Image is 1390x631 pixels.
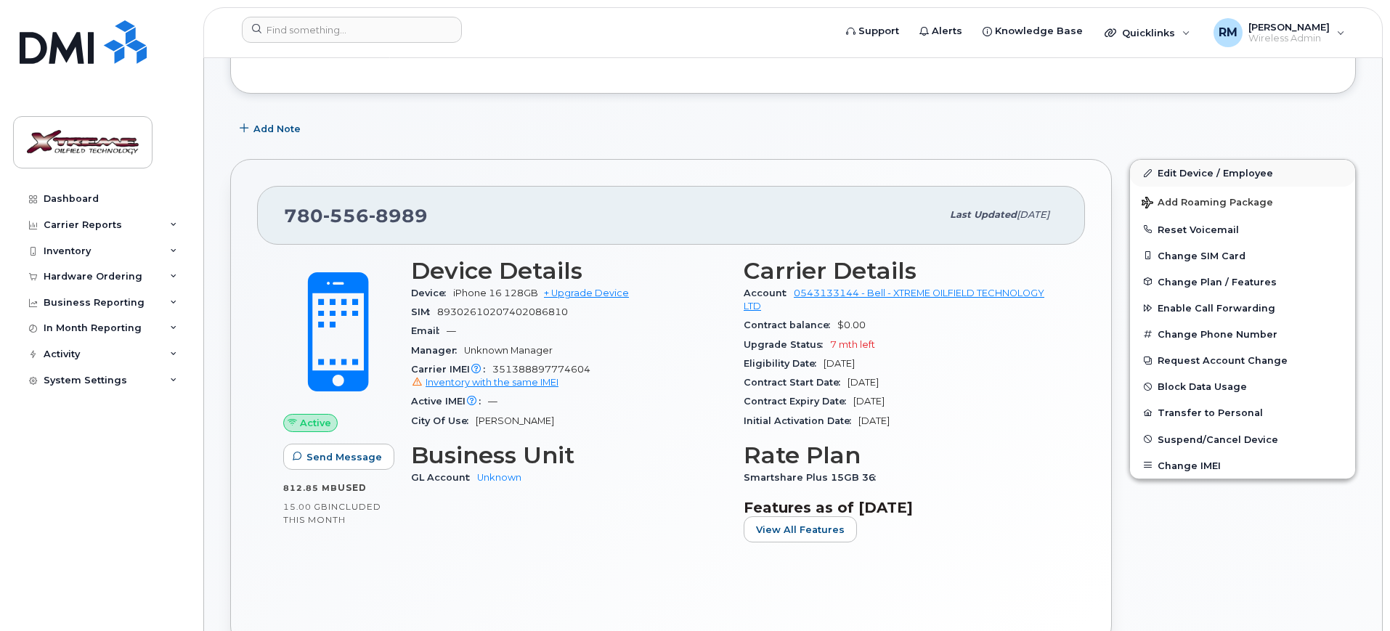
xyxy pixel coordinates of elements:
[1327,568,1379,620] iframe: Messenger Launcher
[283,502,328,512] span: 15.00 GB
[1248,33,1330,44] span: Wireless Admin
[1130,269,1355,295] button: Change Plan / Features
[230,115,313,142] button: Add Note
[824,358,855,369] span: [DATE]
[477,472,521,483] a: Unknown
[744,516,857,542] button: View All Features
[411,364,492,375] span: Carrier IMEI
[453,288,538,298] span: iPhone 16 128GB
[744,258,1059,284] h3: Carrier Details
[1130,216,1355,243] button: Reset Voicemail
[426,377,558,388] span: Inventory with the same IMEI
[284,205,428,227] span: 780
[300,416,331,430] span: Active
[995,24,1083,38] span: Knowledge Base
[1219,24,1237,41] span: RM
[1130,452,1355,479] button: Change IMEI
[1203,18,1355,47] div: Reggie Mortensen
[283,501,381,525] span: included this month
[1130,426,1355,452] button: Suspend/Cancel Device
[1130,187,1355,216] button: Add Roaming Package
[338,482,367,493] span: used
[411,442,726,468] h3: Business Unit
[1142,197,1273,211] span: Add Roaming Package
[1130,373,1355,399] button: Block Data Usage
[1017,209,1049,220] span: [DATE]
[972,17,1093,46] a: Knowledge Base
[744,499,1059,516] h3: Features as of [DATE]
[323,205,369,227] span: 556
[744,288,794,298] span: Account
[1130,399,1355,426] button: Transfer to Personal
[744,472,883,483] span: Smartshare Plus 15GB 36
[744,442,1059,468] h3: Rate Plan
[242,17,462,43] input: Find something...
[756,523,845,537] span: View All Features
[411,258,726,284] h3: Device Details
[283,483,338,493] span: 812.85 MB
[411,288,453,298] span: Device
[447,325,456,336] span: —
[1122,27,1175,38] span: Quicklinks
[306,450,382,464] span: Send Message
[858,24,899,38] span: Support
[1158,433,1278,444] span: Suspend/Cancel Device
[848,377,879,388] span: [DATE]
[744,358,824,369] span: Eligibility Date
[488,396,497,407] span: —
[369,205,428,227] span: 8989
[1158,303,1275,314] span: Enable Call Forwarding
[411,345,464,356] span: Manager
[744,319,837,330] span: Contract balance
[744,377,848,388] span: Contract Start Date
[909,17,972,46] a: Alerts
[858,415,890,426] span: [DATE]
[411,364,726,390] span: 351388897774604
[476,415,554,426] span: [PERSON_NAME]
[544,288,629,298] a: + Upgrade Device
[836,17,909,46] a: Support
[283,444,394,470] button: Send Message
[437,306,568,317] span: 89302610207402086810
[853,396,885,407] span: [DATE]
[411,325,447,336] span: Email
[1130,321,1355,347] button: Change Phone Number
[1248,21,1330,33] span: [PERSON_NAME]
[1094,18,1200,47] div: Quicklinks
[1130,243,1355,269] button: Change SIM Card
[1130,160,1355,186] a: Edit Device / Employee
[411,306,437,317] span: SIM
[253,122,301,136] span: Add Note
[411,396,488,407] span: Active IMEI
[837,319,866,330] span: $0.00
[932,24,962,38] span: Alerts
[830,339,875,350] span: 7 mth left
[744,339,830,350] span: Upgrade Status
[744,396,853,407] span: Contract Expiry Date
[1130,295,1355,321] button: Enable Call Forwarding
[464,345,553,356] span: Unknown Manager
[744,415,858,426] span: Initial Activation Date
[1130,347,1355,373] button: Request Account Change
[744,288,1044,312] a: 0543133144 - Bell - XTREME OILFIELD TECHNOLOGY LTD
[411,377,558,388] a: Inventory with the same IMEI
[411,415,476,426] span: City Of Use
[950,209,1017,220] span: Last updated
[1158,276,1277,287] span: Change Plan / Features
[411,472,477,483] span: GL Account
